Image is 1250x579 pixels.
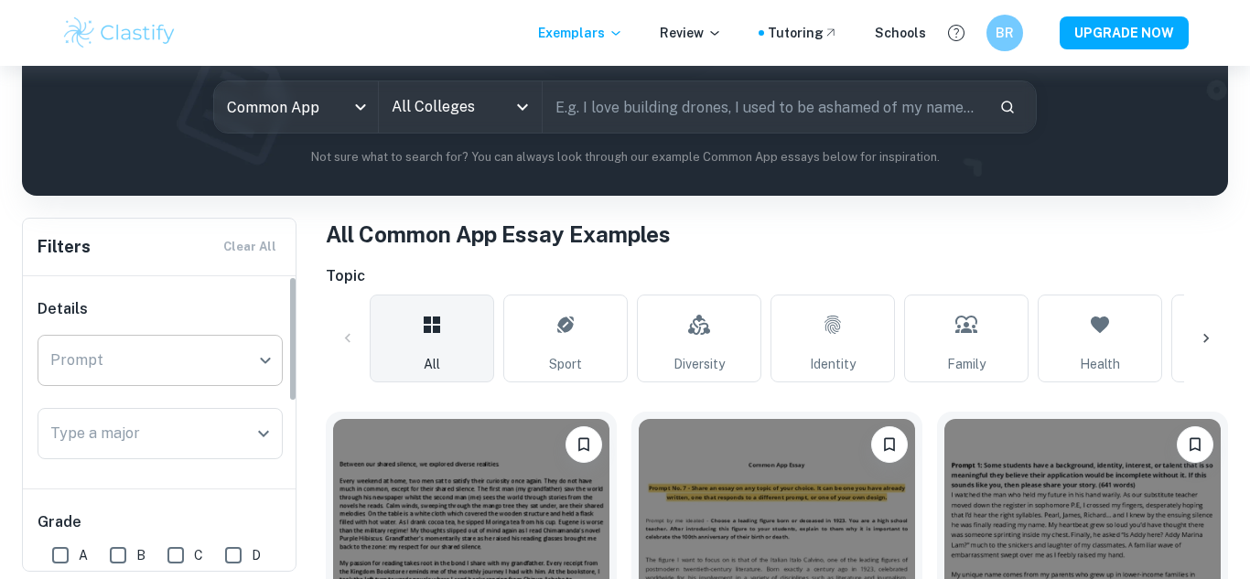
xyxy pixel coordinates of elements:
button: Open [251,421,276,446]
p: Not sure what to search for? You can always look through our example Common App essays below for ... [37,148,1213,166]
button: Bookmark [1177,426,1213,463]
img: Clastify logo [61,15,178,51]
span: D [252,545,261,565]
button: Search [992,91,1023,123]
a: Tutoring [768,23,838,43]
h1: All Common App Essay Examples [326,218,1228,251]
button: Bookmark [871,426,908,463]
span: A [79,545,88,565]
button: Open [510,94,535,120]
span: All [424,354,440,374]
button: UPGRADE NOW [1060,16,1189,49]
p: Review [660,23,722,43]
button: Bookmark [566,426,602,463]
h6: Details [38,298,283,320]
h6: Grade [38,511,283,533]
div: Common App [214,81,378,133]
a: Schools [875,23,926,43]
h6: Topic [326,265,1228,287]
span: C [194,545,203,565]
span: Identity [810,354,856,374]
p: Exemplars [538,23,623,43]
input: E.g. I love building drones, I used to be ashamed of my name... [543,81,985,133]
span: Health [1080,354,1120,374]
span: B [136,545,145,565]
span: Sport [549,354,582,374]
span: Family [947,354,986,374]
h6: BR [995,23,1016,43]
h6: Filters [38,234,91,260]
button: Help and Feedback [941,17,972,48]
button: BR [986,15,1023,51]
span: Diversity [673,354,725,374]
